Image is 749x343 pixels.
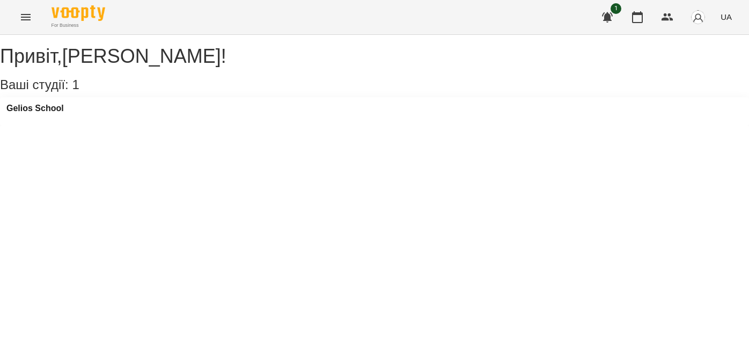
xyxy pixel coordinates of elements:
img: avatar_s.png [691,10,706,25]
img: Voopty Logo [52,5,105,21]
span: UA [721,11,732,23]
a: Gelios School [6,104,64,113]
button: UA [716,7,736,27]
span: 1 [611,3,621,14]
span: 1 [72,77,79,92]
button: Menu [13,4,39,30]
span: For Business [52,22,105,29]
